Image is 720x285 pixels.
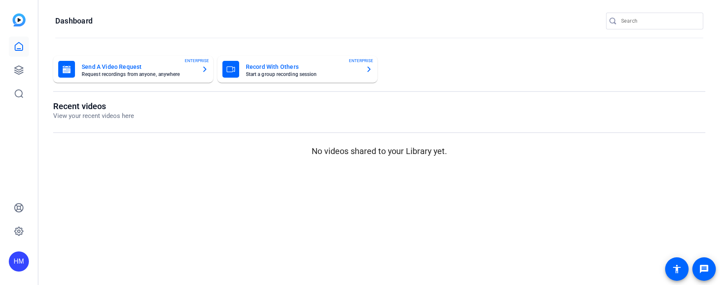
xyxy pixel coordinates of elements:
span: ENTERPRISE [185,58,209,64]
button: Send A Video RequestRequest recordings from anyone, anywhereENTERPRISE [53,56,213,83]
mat-card-subtitle: Request recordings from anyone, anywhere [82,72,195,77]
mat-card-title: Record With Others [246,62,359,72]
img: blue-gradient.svg [13,13,26,26]
span: ENTERPRISE [349,58,373,64]
h1: Recent videos [53,101,134,111]
div: HM [9,251,29,272]
h1: Dashboard [55,16,93,26]
p: View your recent videos here [53,111,134,121]
mat-card-subtitle: Start a group recording session [246,72,359,77]
input: Search [621,16,697,26]
mat-icon: accessibility [672,264,682,274]
mat-icon: message [699,264,709,274]
button: Record With OthersStart a group recording sessionENTERPRISE [217,56,377,83]
mat-card-title: Send A Video Request [82,62,195,72]
p: No videos shared to your Library yet. [53,145,705,157]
